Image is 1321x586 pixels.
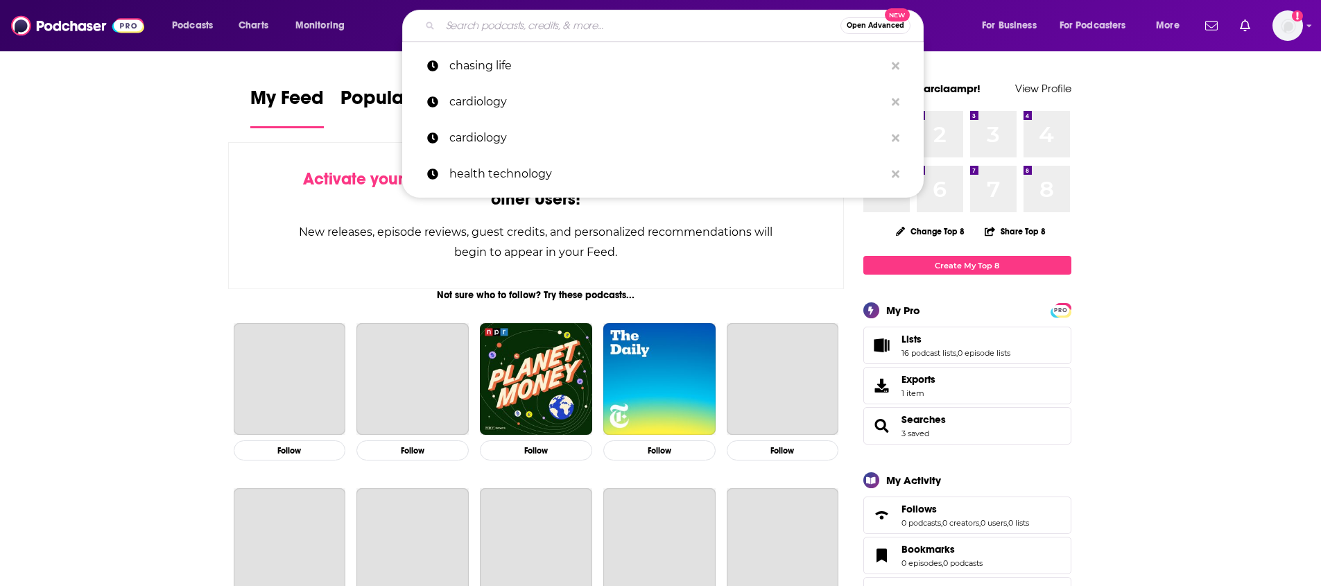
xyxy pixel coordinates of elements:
[298,169,775,209] div: by following Podcasts, Creators, Lists, and other Users!
[1292,10,1303,21] svg: Add a profile image
[727,323,839,436] a: My Favorite Murder with Karen Kilgariff and Georgia Hardstark
[979,518,981,528] span: ,
[901,373,935,386] span: Exports
[239,16,268,35] span: Charts
[901,503,937,515] span: Follows
[941,518,942,528] span: ,
[449,84,885,120] p: cardiology
[356,323,469,436] a: This American Life
[340,86,458,118] span: Popular Feed
[1007,518,1008,528] span: ,
[868,336,896,355] a: Lists
[981,518,1007,528] a: 0 users
[868,506,896,525] a: Follows
[1272,10,1303,41] span: Logged in as jgarciaampr
[449,156,885,192] p: health technology
[840,17,910,34] button: Open AdvancedNew
[863,367,1071,404] a: Exports
[402,84,924,120] a: cardiology
[901,503,1029,515] a: Follows
[888,223,974,240] button: Change Top 8
[863,407,1071,445] span: Searches
[340,86,458,128] a: Popular Feed
[1146,15,1197,37] button: open menu
[942,558,943,568] span: ,
[1234,14,1256,37] a: Show notifications dropdown
[440,15,840,37] input: Search podcasts, credits, & more...
[402,156,924,192] a: health technology
[868,416,896,436] a: Searches
[234,323,346,436] a: The Joe Rogan Experience
[863,327,1071,364] span: Lists
[415,10,937,42] div: Search podcasts, credits, & more...
[1008,518,1029,528] a: 0 lists
[298,222,775,262] div: New releases, episode reviews, guest credits, and personalized recommendations will begin to appe...
[943,558,983,568] a: 0 podcasts
[303,169,445,189] span: Activate your Feed
[480,323,592,436] img: Planet Money
[11,12,144,39] img: Podchaser - Follow, Share and Rate Podcasts
[230,15,277,37] a: Charts
[942,518,979,528] a: 0 creators
[958,348,1010,358] a: 0 episode lists
[1272,10,1303,41] img: User Profile
[886,304,920,317] div: My Pro
[234,440,346,460] button: Follow
[1053,305,1069,316] span: PRO
[901,333,922,345] span: Lists
[295,16,345,35] span: Monitoring
[901,348,956,358] a: 16 podcast lists
[901,518,941,528] a: 0 podcasts
[250,86,324,118] span: My Feed
[863,537,1071,574] span: Bookmarks
[1060,16,1126,35] span: For Podcasters
[1053,304,1069,315] a: PRO
[956,348,958,358] span: ,
[901,543,983,555] a: Bookmarks
[885,8,910,21] span: New
[901,413,946,426] a: Searches
[250,86,324,128] a: My Feed
[1015,82,1071,95] a: View Profile
[901,429,929,438] a: 3 saved
[984,218,1046,245] button: Share Top 8
[603,440,716,460] button: Follow
[402,120,924,156] a: cardiology
[402,48,924,84] a: chasing life
[901,558,942,568] a: 0 episodes
[886,474,941,487] div: My Activity
[1051,15,1146,37] button: open menu
[228,289,845,301] div: Not sure who to follow? Try these podcasts...
[172,16,213,35] span: Podcasts
[1272,10,1303,41] button: Show profile menu
[449,48,885,84] p: chasing life
[901,333,1010,345] a: Lists
[356,440,469,460] button: Follow
[982,16,1037,35] span: For Business
[972,15,1054,37] button: open menu
[603,323,716,436] img: The Daily
[868,546,896,565] a: Bookmarks
[868,376,896,395] span: Exports
[863,497,1071,534] span: Follows
[901,543,955,555] span: Bookmarks
[286,15,363,37] button: open menu
[1156,16,1180,35] span: More
[1200,14,1223,37] a: Show notifications dropdown
[847,22,904,29] span: Open Advanced
[162,15,231,37] button: open menu
[727,440,839,460] button: Follow
[901,388,935,398] span: 1 item
[449,120,885,156] p: cardiology
[480,440,592,460] button: Follow
[863,256,1071,275] a: Create My Top 8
